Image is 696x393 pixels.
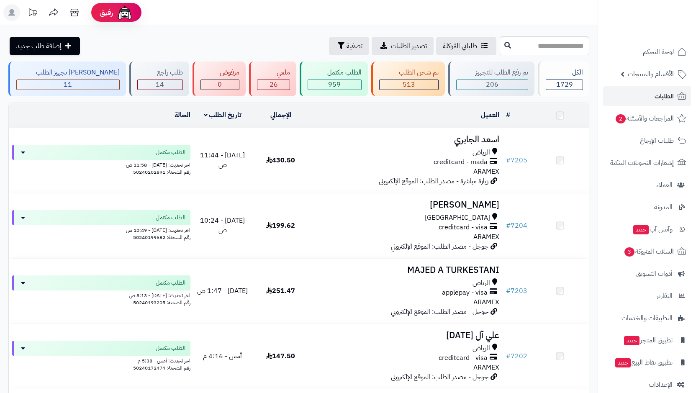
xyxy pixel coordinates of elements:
span: جوجل - مصدر الطلب: الموقع الإلكتروني [391,307,488,317]
span: 0 [218,80,222,90]
span: التقارير [657,290,673,302]
span: ARAMEX [473,362,499,372]
span: التطبيقات والخدمات [622,312,673,324]
span: 206 [486,80,498,90]
a: مرفوض 0 [191,62,248,96]
div: تم شحن الطلب [379,68,439,77]
span: رقم الشحنة: 50240202891 [133,168,190,176]
a: تم شحن الطلب 513 [370,62,447,96]
img: ai-face.png [116,4,133,21]
a: المراجعات والأسئلة2 [603,108,691,128]
div: اخر تحديث: [DATE] - 10:49 ص [12,225,190,234]
a: التقارير [603,286,691,306]
a: #7203 [506,286,527,296]
a: وآتس آبجديد [603,219,691,239]
span: تصدير الطلبات [391,41,427,51]
a: المدونة [603,197,691,217]
span: رفيق [100,8,113,18]
a: [PERSON_NAME] تجهيز الطلب 11 [7,62,128,96]
a: طلبات الإرجاع [603,131,691,151]
div: اخر تحديث: أمس - 5:38 م [12,356,190,365]
span: 199.62 [266,221,295,231]
span: الطلبات [655,90,674,102]
span: المدونة [654,201,673,213]
span: creditcard - visa [439,223,488,232]
div: 26 [257,80,290,90]
a: تحديثات المنصة [22,4,43,23]
a: أدوات التسويق [603,264,691,284]
a: إضافة طلب جديد [10,37,80,55]
span: 959 [328,80,341,90]
span: 251.47 [266,286,295,296]
a: الطلبات [603,86,691,106]
span: الطلب مكتمل [156,344,185,352]
span: # [506,286,511,296]
div: 14 [138,80,182,90]
span: 26 [270,80,278,90]
span: جوجل - مصدر الطلب: الموقع الإلكتروني [391,241,488,252]
span: # [506,155,511,165]
span: جديد [633,225,649,234]
span: زيارة مباشرة - مصدر الطلب: الموقع الإلكتروني [379,176,488,186]
a: تطبيق المتجرجديد [603,330,691,350]
span: الرياض [473,344,490,353]
div: اخر تحديث: [DATE] - 8:13 ص [12,290,190,299]
a: العميل [481,110,499,120]
span: رقم الشحنة: 50240172474 [133,364,190,372]
span: creditcard - visa [439,353,488,363]
span: رقم الشحنة: 50240193205 [133,299,190,306]
span: أمس - 4:16 م [203,351,242,361]
a: الطلب مكتمل 959 [298,62,370,96]
a: ملغي 26 [247,62,298,96]
a: #7205 [506,155,527,165]
span: طلباتي المُوكلة [443,41,477,51]
span: جديد [624,336,639,345]
button: تصفية [329,37,369,55]
a: الكل1729 [536,62,591,96]
span: لوحة التحكم [643,46,674,58]
span: الطلب مكتمل [156,279,185,287]
span: ARAMEX [473,167,499,177]
a: #7204 [506,221,527,231]
img: logo-2.png [639,23,688,41]
span: إشعارات التحويلات البنكية [610,157,674,169]
a: #7202 [506,351,527,361]
span: 14 [156,80,164,90]
span: أدوات التسويق [636,268,673,280]
a: # [506,110,510,120]
span: وآتس آب [632,223,673,235]
a: تطبيق نقاط البيعجديد [603,352,691,372]
span: الرياض [473,278,490,288]
div: الكل [546,68,583,77]
span: 1729 [556,80,573,90]
a: تصدير الطلبات [372,37,434,55]
span: [GEOGRAPHIC_DATA] [425,213,490,223]
div: 206 [457,80,528,90]
div: 959 [308,80,361,90]
span: applepay - visa [442,288,488,298]
a: طلباتي المُوكلة [436,37,496,55]
a: الإجمالي [270,110,291,120]
h3: [PERSON_NAME] [313,200,500,210]
div: مرفوض [200,68,240,77]
span: # [506,221,511,231]
div: تم رفع الطلب للتجهيز [456,68,529,77]
span: جديد [615,358,631,367]
h3: MAJED A TURKESTANI [313,265,500,275]
h3: اسعد الجابري [313,135,500,144]
span: 2 [616,114,626,123]
a: السلات المتروكة3 [603,241,691,262]
span: الأقسام والمنتجات [628,68,674,80]
a: لوحة التحكم [603,42,691,62]
div: طلب راجع [137,68,183,77]
span: الطلب مكتمل [156,148,185,157]
div: اخر تحديث: [DATE] - 11:58 ص [12,160,190,169]
span: creditcard - mada [434,157,488,167]
span: [DATE] - 1:47 ص [197,286,248,296]
span: الرياض [473,148,490,157]
span: الطلب مكتمل [156,213,185,222]
span: 3 [624,247,634,257]
span: تصفية [347,41,362,51]
span: تطبيق نقاط البيع [614,357,673,368]
span: طلبات الإرجاع [640,135,674,146]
